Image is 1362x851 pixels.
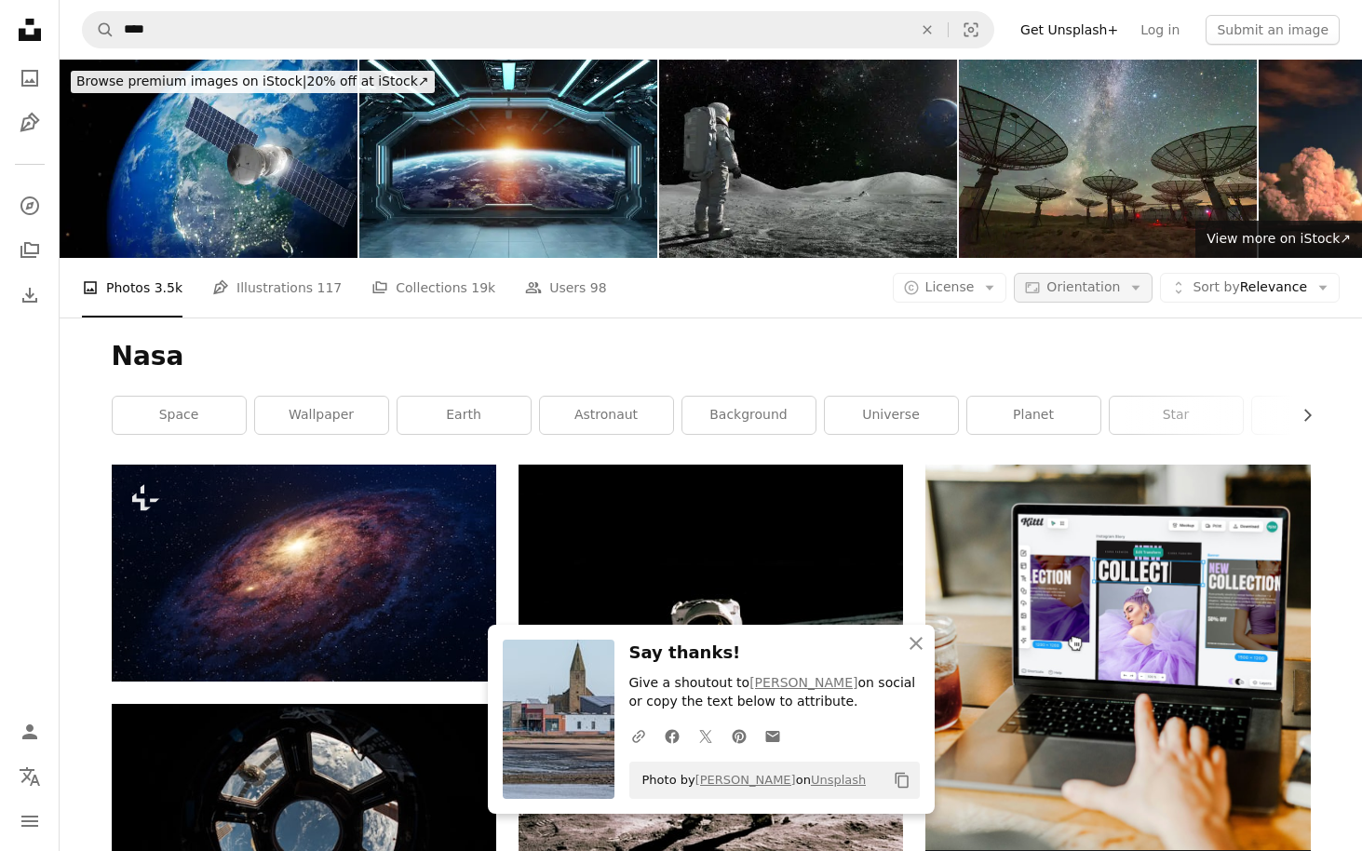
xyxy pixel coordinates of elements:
[83,12,115,47] button: Search Unsplash
[925,279,975,294] span: License
[629,640,920,667] h3: Say thanks!
[112,340,1311,373] h1: Nasa
[633,765,867,795] span: Photo by on
[1207,231,1351,246] span: View more on iStock ↗
[76,74,306,88] span: Browse premium images on iStock |
[60,60,357,258] img: Satellite In Space Station Orbiting Earth
[113,397,246,434] a: space
[886,764,918,796] button: Copy to clipboard
[11,232,48,269] a: Collections
[371,258,495,317] a: Collections 19k
[11,104,48,142] a: Illustrations
[949,12,993,47] button: Visual search
[1193,279,1239,294] span: Sort by
[76,74,429,88] span: 20% off at iStock ↗
[1160,273,1340,303] button: Sort byRelevance
[1206,15,1340,45] button: Submit an image
[1195,221,1362,258] a: View more on iStock↗
[398,397,531,434] a: earth
[1046,279,1120,294] span: Orientation
[11,187,48,224] a: Explore
[1129,15,1191,45] a: Log in
[695,773,796,787] a: [PERSON_NAME]
[689,717,722,754] a: Share on Twitter
[1290,397,1311,434] button: scroll list to the right
[11,713,48,750] a: Log in / Sign up
[825,397,958,434] a: universe
[525,258,607,317] a: Users 98
[1014,273,1153,303] button: Orientation
[112,823,496,840] a: space shuttle view outside the Earth
[749,675,857,690] a: [PERSON_NAME]
[811,773,866,787] a: Unsplash
[317,277,343,298] span: 117
[1193,278,1307,297] span: Relevance
[756,717,789,754] a: Share over email
[112,564,496,581] a: an artist's rendering of a large star cluster
[112,465,496,681] img: an artist's rendering of a large star cluster
[1110,397,1243,434] a: star
[212,258,342,317] a: Illustrations 117
[959,60,1257,258] img: Satellite antenna array under the Milky Way sky
[11,277,48,314] a: Download History
[11,60,48,97] a: Photos
[629,674,920,711] p: Give a shoutout to on social or copy the text below to attribute.
[1009,15,1129,45] a: Get Unsplash+
[925,465,1310,849] img: file-1719664959749-d56c4ff96871image
[255,397,388,434] a: wallpaper
[967,397,1100,434] a: planet
[659,60,957,258] img: Astronaut Standing On The Moon Looking Towards A Distant Earth
[82,11,994,48] form: Find visuals sitewide
[11,11,48,52] a: Home — Unsplash
[907,12,948,47] button: Clear
[11,803,48,840] button: Menu
[722,717,756,754] a: Share on Pinterest
[60,60,446,104] a: Browse premium images on iStock|20% off at iStock↗
[540,397,673,434] a: astronaut
[359,60,657,258] img: Dark blue spaceship futuristic interior with window view on planet Earth 3d rendering elements of...
[655,717,689,754] a: Share on Facebook
[11,758,48,795] button: Language
[682,397,816,434] a: background
[893,273,1007,303] button: License
[471,277,495,298] span: 19k
[590,277,607,298] span: 98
